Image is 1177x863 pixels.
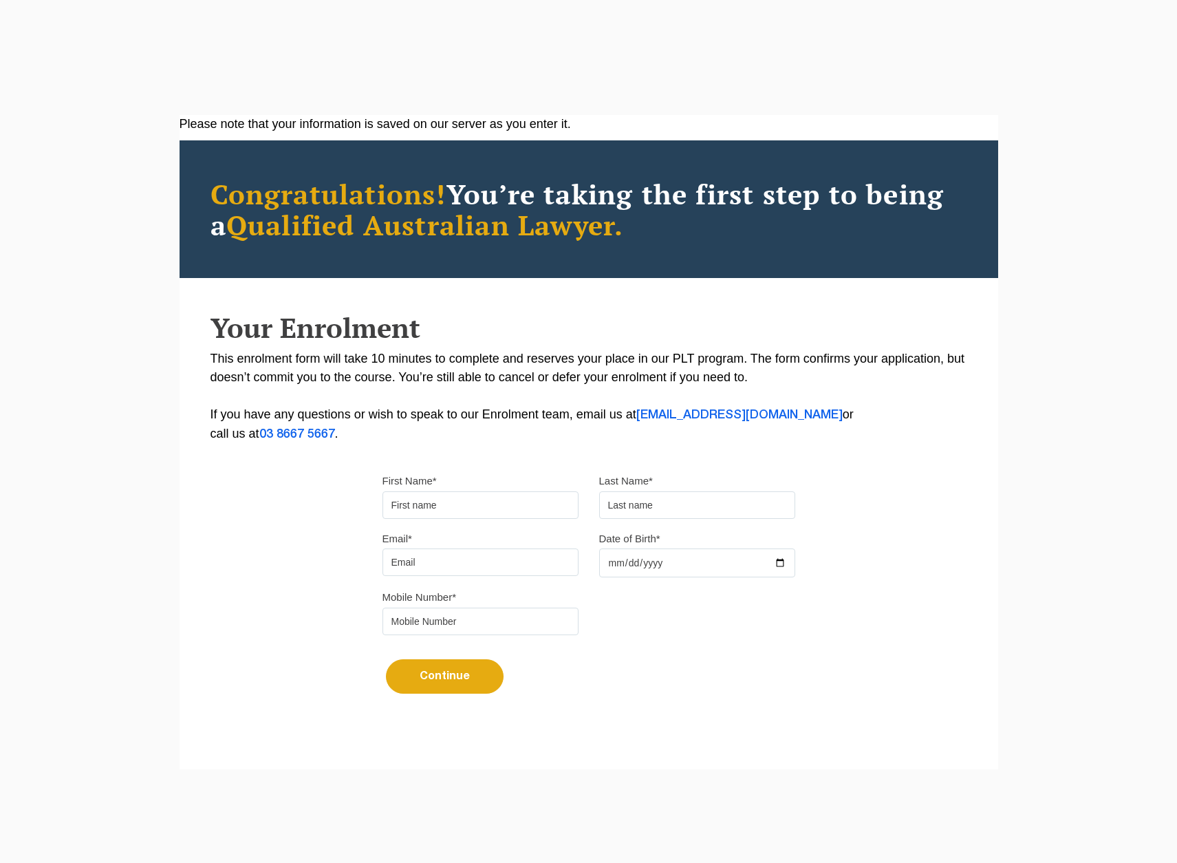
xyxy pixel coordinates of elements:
input: Last name [599,491,795,519]
label: Last Name* [599,474,653,488]
h2: Your Enrolment [210,312,967,343]
input: Email [382,548,579,576]
label: First Name* [382,474,437,488]
span: Congratulations! [210,175,446,212]
p: This enrolment form will take 10 minutes to complete and reserves your place in our PLT program. ... [210,350,967,444]
label: Mobile Number* [382,590,457,604]
input: First name [382,491,579,519]
input: Mobile Number [382,608,579,635]
a: [EMAIL_ADDRESS][DOMAIN_NAME] [636,409,843,420]
div: Please note that your information is saved on our server as you enter it. [180,115,998,134]
label: Email* [382,532,412,546]
h2: You’re taking the first step to being a [210,178,967,240]
span: Qualified Australian Lawyer. [226,206,624,243]
button: Continue [386,659,504,694]
label: Date of Birth* [599,532,660,546]
a: 03 8667 5667 [259,429,335,440]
